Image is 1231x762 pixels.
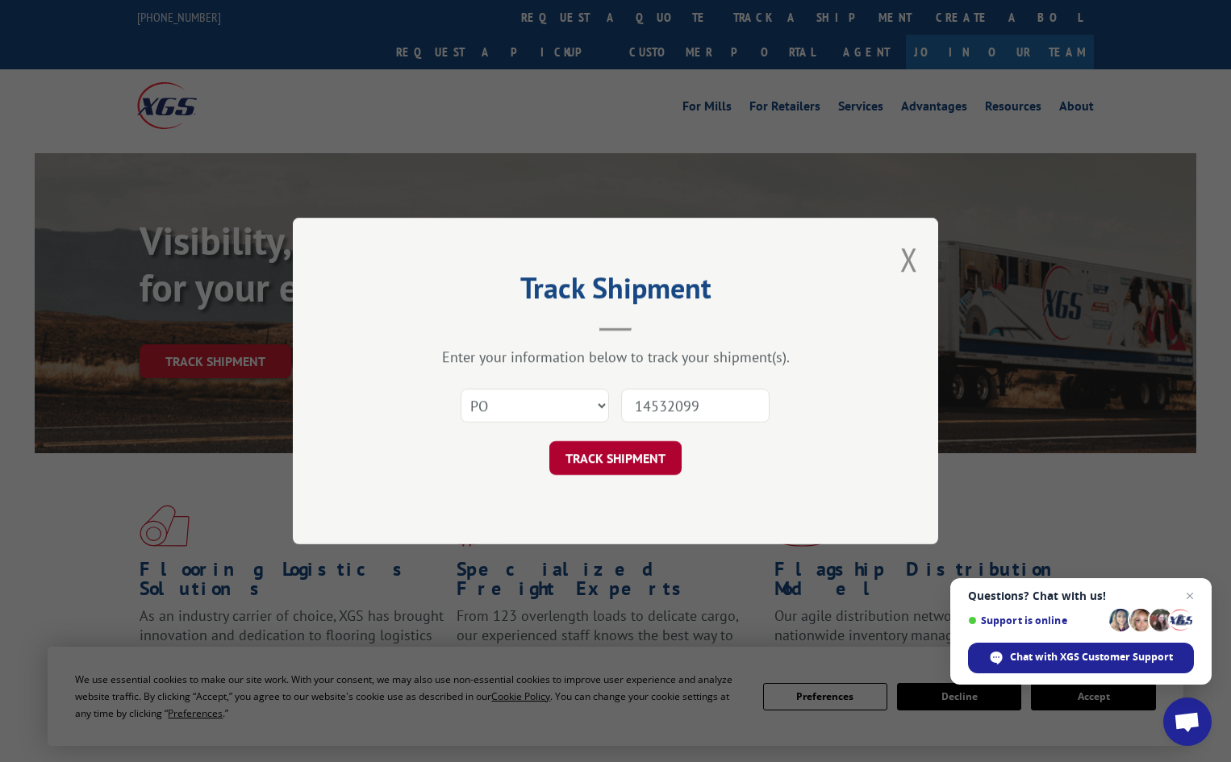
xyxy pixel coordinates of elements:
[968,589,1194,602] span: Questions? Chat with us!
[968,643,1194,673] span: Chat with XGS Customer Support
[900,238,918,281] button: Close modal
[1010,650,1173,664] span: Chat with XGS Customer Support
[968,614,1104,627] span: Support is online
[549,441,682,475] button: TRACK SHIPMENT
[621,389,770,423] input: Number(s)
[373,277,858,307] h2: Track Shipment
[373,348,858,366] div: Enter your information below to track your shipment(s).
[1163,697,1212,746] a: Open chat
